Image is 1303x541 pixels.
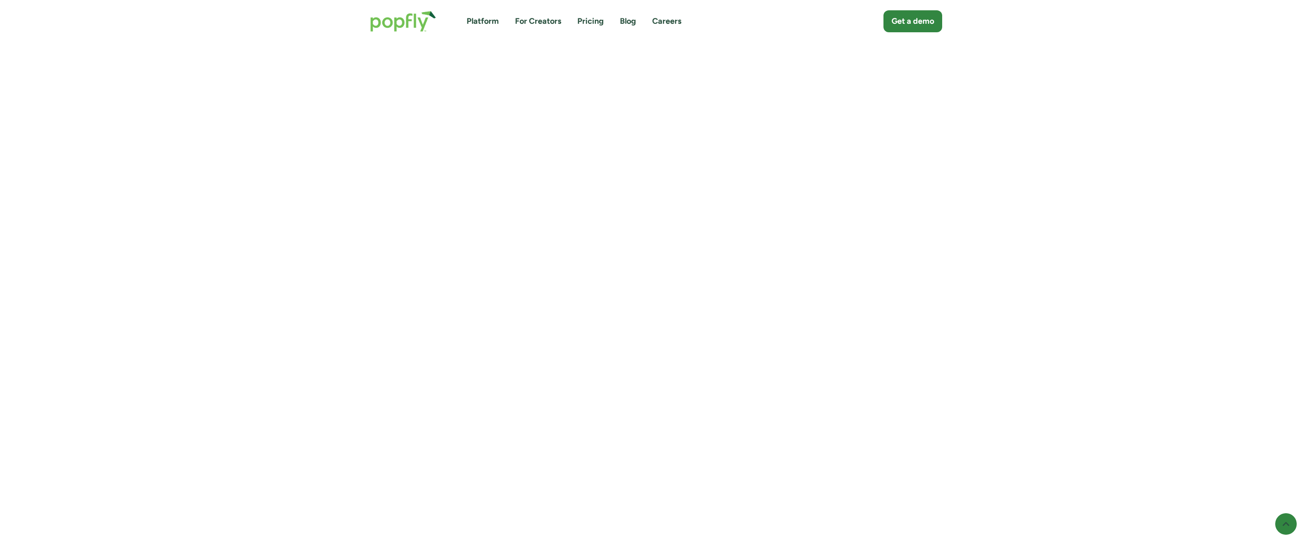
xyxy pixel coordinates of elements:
div: Get a demo [892,16,934,27]
a: Careers [652,16,681,27]
a: home [361,2,445,41]
a: Blog [620,16,636,27]
a: For Creators [515,16,561,27]
a: Get a demo [883,10,942,32]
a: Pricing [577,16,604,27]
a: Platform [467,16,499,27]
